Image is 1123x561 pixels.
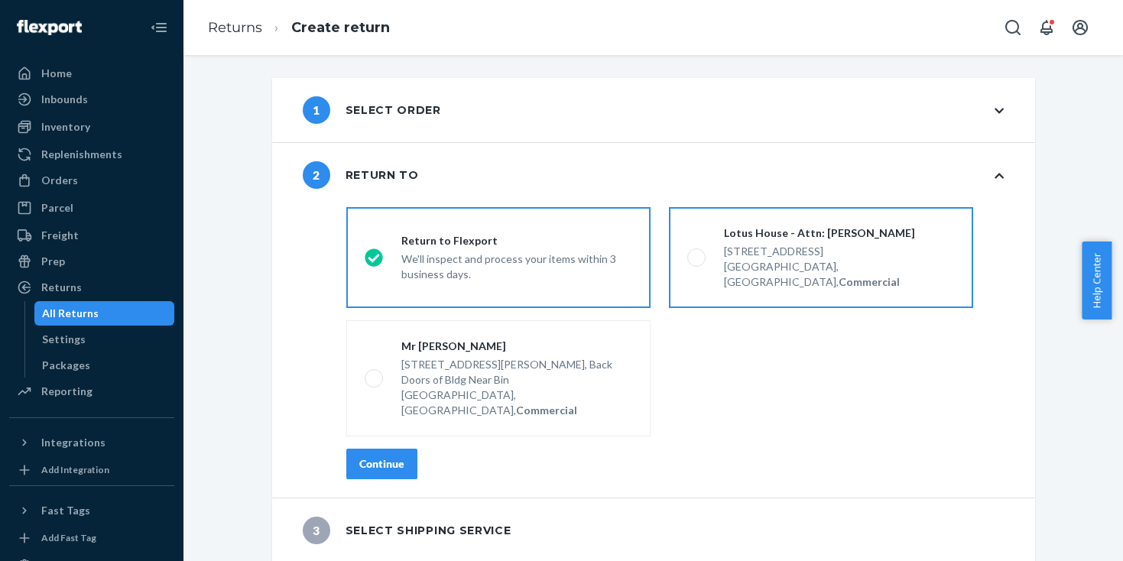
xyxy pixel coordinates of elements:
div: Reporting [41,384,93,399]
div: [STREET_ADDRESS][PERSON_NAME], Back Doors of Bldg Near Bin [401,357,632,388]
button: Open Search Box [998,12,1028,43]
strong: Commercial [516,404,577,417]
div: Inventory [41,119,90,135]
div: Integrations [41,435,105,450]
div: Return to Flexport [401,233,632,248]
span: 1 [303,96,330,124]
a: Packages [34,353,175,378]
a: Returns [208,19,262,36]
div: [GEOGRAPHIC_DATA], [GEOGRAPHIC_DATA], [401,388,632,418]
div: All Returns [42,306,99,321]
button: Close Navigation [144,12,174,43]
a: Orders [9,168,174,193]
a: All Returns [34,301,175,326]
div: Inbounds [41,92,88,107]
div: Select shipping service [303,517,511,544]
a: Parcel [9,196,174,220]
div: Home [41,66,72,81]
span: 3 [303,517,330,544]
div: Settings [42,332,86,347]
img: Flexport logo [17,20,82,35]
button: Open notifications [1031,12,1062,43]
div: Parcel [41,200,73,216]
button: Integrations [9,430,174,455]
strong: Commercial [839,275,900,288]
button: Help Center [1082,242,1112,319]
button: Open account menu [1065,12,1095,43]
div: [STREET_ADDRESS] [724,244,955,259]
div: Return to [303,161,419,189]
a: Replenishments [9,142,174,167]
a: Create return [291,19,390,36]
a: Home [9,61,174,86]
div: Freight [41,228,79,243]
a: Returns [9,275,174,300]
div: Prep [41,254,65,269]
a: Add Fast Tag [9,529,174,547]
div: Fast Tags [41,503,90,518]
div: [GEOGRAPHIC_DATA], [GEOGRAPHIC_DATA], [724,259,955,290]
a: Inventory [9,115,174,139]
div: Mr [PERSON_NAME] [401,339,632,354]
div: Orders [41,173,78,188]
button: Continue [346,449,417,479]
div: Packages [42,358,90,373]
a: Freight [9,223,174,248]
div: Returns [41,280,82,295]
a: Prep [9,249,174,274]
div: Replenishments [41,147,122,162]
a: Settings [34,327,175,352]
div: Add Fast Tag [41,531,96,544]
div: Add Integration [41,463,109,476]
div: Select order [303,96,441,124]
a: Inbounds [9,87,174,112]
a: Add Integration [9,461,174,479]
div: Continue [359,456,404,472]
div: We'll inspect and process your items within 3 business days. [401,248,632,282]
button: Fast Tags [9,498,174,523]
a: Reporting [9,379,174,404]
ol: breadcrumbs [196,5,402,50]
span: 2 [303,161,330,189]
div: Lotus House - Attn: [PERSON_NAME] [724,225,955,241]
